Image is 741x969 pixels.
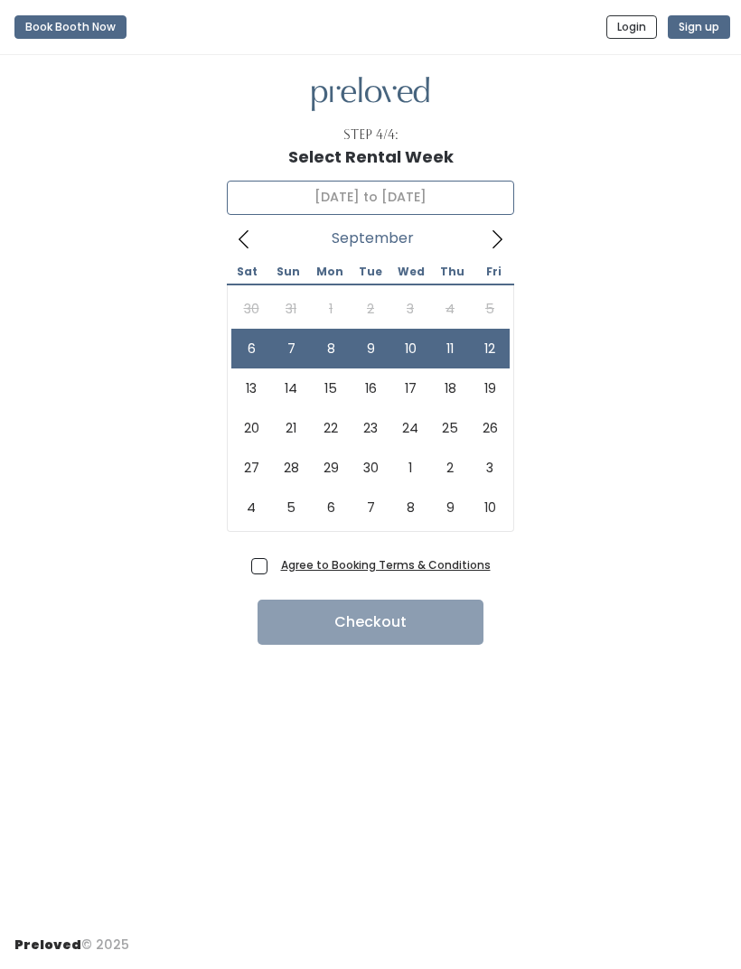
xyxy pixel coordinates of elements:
span: Mon [309,266,350,277]
span: Wed [391,266,432,277]
span: September 20, 2025 [231,408,271,448]
img: preloved logo [312,77,429,112]
a: Agree to Booking Terms & Conditions [281,557,491,573]
span: Sun [267,266,308,277]
span: September 13, 2025 [231,368,271,408]
span: September 7, 2025 [271,329,311,368]
span: September 28, 2025 [271,448,311,488]
span: October 6, 2025 [311,488,351,527]
span: October 8, 2025 [390,488,430,527]
span: September 21, 2025 [271,408,311,448]
button: Book Booth Now [14,15,127,39]
span: October 2, 2025 [430,448,470,488]
span: September 26, 2025 [470,408,510,448]
a: Book Booth Now [14,7,127,47]
span: Tue [350,266,390,277]
span: Thu [432,266,473,277]
h1: Select Rental Week [288,148,454,166]
span: September 25, 2025 [430,408,470,448]
span: September 18, 2025 [430,368,470,408]
span: September 19, 2025 [470,368,510,408]
span: September 14, 2025 [271,368,311,408]
button: Login [606,15,657,39]
span: September 9, 2025 [351,329,390,368]
span: October 7, 2025 [351,488,390,527]
span: September 23, 2025 [351,408,390,448]
span: September 10, 2025 [390,329,430,368]
span: September 24, 2025 [390,408,430,448]
span: September 11, 2025 [430,329,470,368]
span: October 10, 2025 [470,488,510,527]
span: September 15, 2025 [311,368,351,408]
span: Fri [474,266,514,277]
span: September 8, 2025 [311,329,351,368]
span: Sat [227,266,267,277]
div: Step 4/4: [343,126,399,144]
span: Preloved [14,936,81,954]
span: September 17, 2025 [390,368,430,408]
span: September 30, 2025 [351,448,390,488]
span: October 5, 2025 [271,488,311,527]
span: September 16, 2025 [351,368,390,408]
span: September 6, 2025 [231,329,271,368]
button: Sign up [668,15,730,39]
span: October 1, 2025 [390,448,430,488]
span: September 12, 2025 [470,329,510,368]
button: Checkout [258,600,483,645]
span: October 3, 2025 [470,448,510,488]
span: September [332,235,414,242]
span: September 27, 2025 [231,448,271,488]
span: September 22, 2025 [311,408,351,448]
span: September 29, 2025 [311,448,351,488]
div: © 2025 [14,921,129,955]
input: Select week [227,181,514,215]
span: October 9, 2025 [430,488,470,527]
span: October 4, 2025 [231,488,271,527]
